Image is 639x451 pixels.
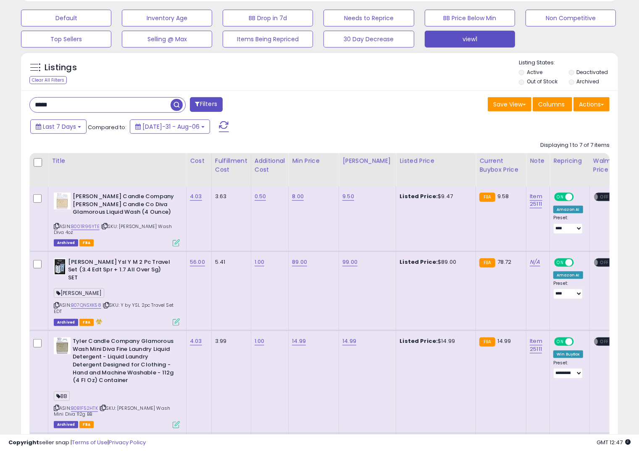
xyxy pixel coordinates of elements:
[45,62,77,74] h5: Listings
[530,337,542,353] a: Item 25111
[8,439,146,447] div: seller snap | |
[54,258,180,325] div: ASIN:
[255,192,266,201] a: 0.50
[553,215,583,234] div: Preset:
[21,10,111,27] button: Default
[540,141,610,149] div: Displaying 1 to 7 of 7 items
[400,258,469,266] div: $89.00
[342,258,358,266] a: 99.00
[497,337,511,345] span: 14.99
[122,31,212,48] button: Selling @ Max
[553,350,583,358] div: Win BuyBox
[94,318,103,324] i: hazardous material
[255,337,265,345] a: 1.00
[530,258,540,266] a: N/A
[54,193,180,246] div: ASIN:
[190,258,205,266] a: 56.00
[215,337,245,345] div: 3.99
[142,122,200,131] span: [DATE]-31 - Aug-06
[292,192,304,201] a: 8.00
[88,123,126,131] span: Compared to:
[425,10,515,27] button: BB Price Below Min
[527,78,557,85] label: Out of Stock
[54,405,170,417] span: | SKU: [PERSON_NAME] Wash Mini Diva 112g BB
[425,31,515,48] button: view1
[597,438,631,446] span: 2025-08-15 12:47 GMT
[400,192,438,200] b: Listed Price:
[52,157,183,165] div: Title
[553,360,583,379] div: Preset:
[519,59,618,67] p: Listing States:
[21,31,111,48] button: Top Sellers
[223,10,313,27] button: BB Drop in 7d
[576,78,599,85] label: Archived
[71,405,98,412] a: B0B1F52HTK
[342,337,356,345] a: 14.99
[215,193,245,200] div: 3.63
[54,258,66,275] img: 41WjvBbdRhL._SL40_.jpg
[30,119,87,134] button: Last 7 Days
[72,438,108,446] a: Terms of Use
[54,193,71,210] img: 41B-Ywm0ZWL._SL40_.jpg
[79,239,94,247] span: FBA
[526,10,616,27] button: Non Competitive
[479,157,523,174] div: Current Buybox Price
[255,258,265,266] a: 1.00
[323,31,414,48] button: 30 Day Decrease
[400,258,438,266] b: Listed Price:
[43,122,76,131] span: Last 7 Days
[190,157,208,165] div: Cost
[497,192,509,200] span: 9.58
[79,319,94,326] span: FBA
[553,206,583,213] div: Amazon AI
[400,337,469,345] div: $14.99
[342,157,392,165] div: [PERSON_NAME]
[255,157,285,174] div: Additional Cost
[68,258,170,284] b: [PERSON_NAME] Ysl Y M 2 Pc Travel Set (3.4 Edt Spr + 1.7 All Over Sg) SET
[71,302,101,309] a: B07QNSXK58
[553,281,583,300] div: Preset:
[223,31,313,48] button: Items Being Repriced
[190,97,223,112] button: Filters
[79,421,94,428] span: FBA
[54,288,104,298] span: [PERSON_NAME]
[54,239,78,247] span: Listings that have been deleted from Seller Central
[400,337,438,345] b: Listed Price:
[190,192,202,201] a: 4.03
[527,69,542,76] label: Active
[598,259,611,266] span: OFF
[122,10,212,27] button: Inventory Age
[576,69,608,76] label: Deactivated
[342,192,354,201] a: 9.50
[593,157,629,174] div: Walmart Price Sync
[130,119,210,134] button: [DATE]-31 - Aug-06
[538,100,565,109] span: Columns
[109,438,146,446] a: Privacy Policy
[54,302,174,314] span: | SKU: Y by YSL 2pc Travel Set EDT
[479,258,495,268] small: FBA
[555,259,565,266] span: ON
[497,258,512,266] span: 78.72
[54,319,78,326] span: Listings that have been deleted from Seller Central
[555,194,565,201] span: ON
[553,271,583,279] div: Amazon AI
[71,223,100,230] a: B001R96YTE
[292,337,306,345] a: 14.99
[488,97,531,111] button: Save View
[533,97,572,111] button: Columns
[54,391,70,401] span: BB
[292,157,335,165] div: Min Price
[215,258,245,266] div: 5.41
[553,157,586,165] div: Repricing
[400,193,469,200] div: $9.47
[530,192,542,208] a: Item 25111
[573,97,610,111] button: Actions
[530,157,546,165] div: Note
[573,194,586,201] span: OFF
[555,338,565,345] span: ON
[73,193,175,218] b: [PERSON_NAME] Candle Company [PERSON_NAME] Candle Co Diva Glamorous Liquid Wash (4 Ounce)
[598,194,611,201] span: OFF
[400,157,472,165] div: Listed Price
[54,337,71,354] img: 41A1HoN2hXL._SL40_.jpg
[8,438,39,446] strong: Copyright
